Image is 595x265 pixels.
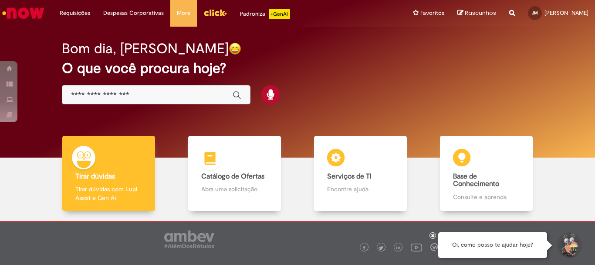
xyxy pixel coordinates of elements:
[457,9,496,17] a: Rascunhos
[201,185,267,193] p: Abra uma solicitação
[75,185,142,202] p: Tirar dúvidas com Lupi Assist e Gen Ai
[411,241,422,253] img: logo_footer_youtube.png
[453,193,519,201] p: Consulte e aprenda
[379,246,383,250] img: logo_footer_twitter.png
[465,9,496,17] span: Rascunhos
[201,172,264,181] b: Catálogo de Ofertas
[327,185,393,193] p: Encontre ajuda
[556,232,582,258] button: Iniciar Conversa de Suporte
[177,9,190,17] span: More
[453,172,499,189] b: Base de Conhecimento
[62,61,533,76] h2: O que você procura hoje?
[60,9,90,17] span: Requisições
[229,42,241,55] img: happy-face.png
[172,136,297,211] a: Catálogo de Ofertas Abra uma solicitação
[430,243,438,251] img: logo_footer_workplace.png
[269,9,290,19] p: +GenAi
[46,136,172,211] a: Tirar dúvidas Tirar dúvidas com Lupi Assist e Gen Ai
[532,10,538,16] span: JM
[423,136,549,211] a: Base de Conhecimento Consulte e aprenda
[420,9,444,17] span: Favoritos
[327,172,372,181] b: Serviços de TI
[297,136,423,211] a: Serviços de TI Encontre ajuda
[203,6,227,19] img: click_logo_yellow_360x200.png
[62,41,229,56] h2: Bom dia, [PERSON_NAME]
[103,9,164,17] span: Despesas Corporativas
[240,9,290,19] div: Padroniza
[396,245,401,251] img: logo_footer_linkedin.png
[362,246,366,250] img: logo_footer_facebook.png
[438,232,547,258] div: Oi, como posso te ajudar hoje?
[544,9,588,17] span: [PERSON_NAME]
[75,172,115,181] b: Tirar dúvidas
[1,4,46,22] img: ServiceNow
[164,231,214,248] img: logo_footer_ambev_rotulo_gray.png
